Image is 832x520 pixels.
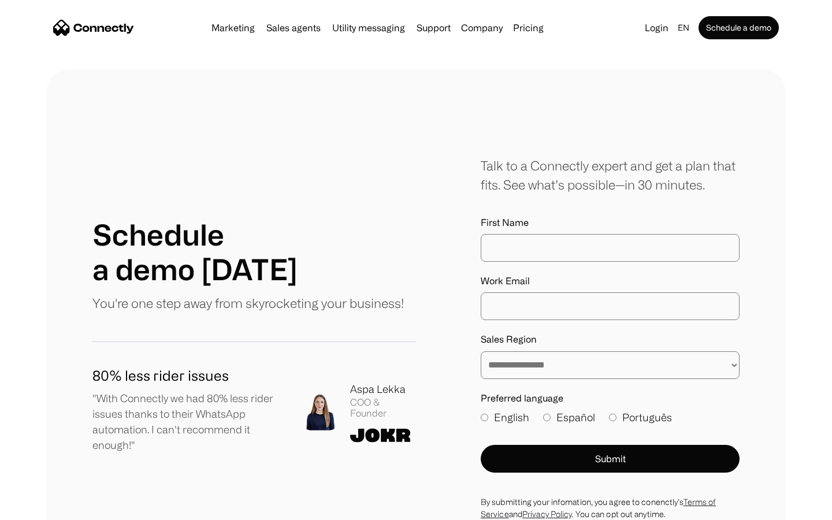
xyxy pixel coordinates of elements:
p: "With Connectly we had 80% less rider issues thanks to their WhatsApp automation. I can't recomme... [92,391,283,453]
label: Work Email [481,276,740,287]
div: Company [461,20,503,36]
a: Login [640,20,673,36]
button: Submit [481,445,740,473]
div: By submitting your infomation, you agree to conenctly’s and . You can opt out anytime. [481,496,740,520]
label: English [481,410,529,425]
div: Talk to a Connectly expert and get a plan that fits. See what’s possible—in 30 minutes. [481,156,740,194]
a: Utility messaging [328,23,410,32]
a: Schedule a demo [699,16,779,39]
a: Pricing [508,23,548,32]
label: Português [609,410,672,425]
p: You're one step away from skyrocketing your business! [92,294,404,313]
div: en [678,20,689,36]
label: Preferred language [481,393,740,404]
input: Português [609,414,616,421]
a: Sales agents [262,23,325,32]
label: First Name [481,217,740,228]
a: Support [412,23,455,32]
label: Sales Region [481,334,740,345]
div: Aspa Lekka [350,381,416,397]
aside: Language selected: English [12,499,69,516]
a: Terms of Service [481,497,716,518]
ul: Language list [23,500,69,516]
input: English [481,414,488,421]
div: COO & Founder [350,397,416,419]
h1: 80% less rider issues [92,365,283,386]
a: Marketing [207,23,259,32]
input: Español [543,414,551,421]
a: Privacy Policy [522,510,571,518]
h1: Schedule a demo [DATE] [92,217,298,287]
label: Español [543,410,595,425]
